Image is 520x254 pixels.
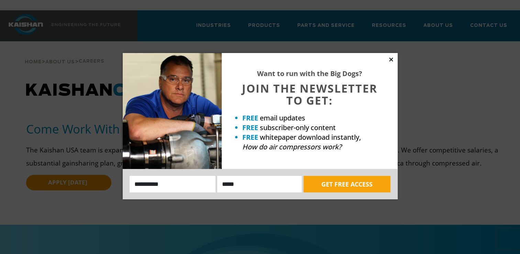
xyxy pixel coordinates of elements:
[242,81,377,108] span: JOIN THE NEWSLETTER TO GET:
[242,133,258,142] strong: FREE
[260,123,336,132] span: subscriber-only content
[242,123,258,132] strong: FREE
[388,56,394,63] button: Close
[242,142,342,151] em: How do air compressors work?
[257,69,362,78] strong: Want to run with the Big Dogs?
[217,176,302,192] input: Email
[260,133,361,142] span: whitepaper download instantly,
[130,176,216,192] input: Name:
[260,113,305,123] span: email updates
[303,176,390,192] button: GET FREE ACCESS
[242,113,258,123] strong: FREE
